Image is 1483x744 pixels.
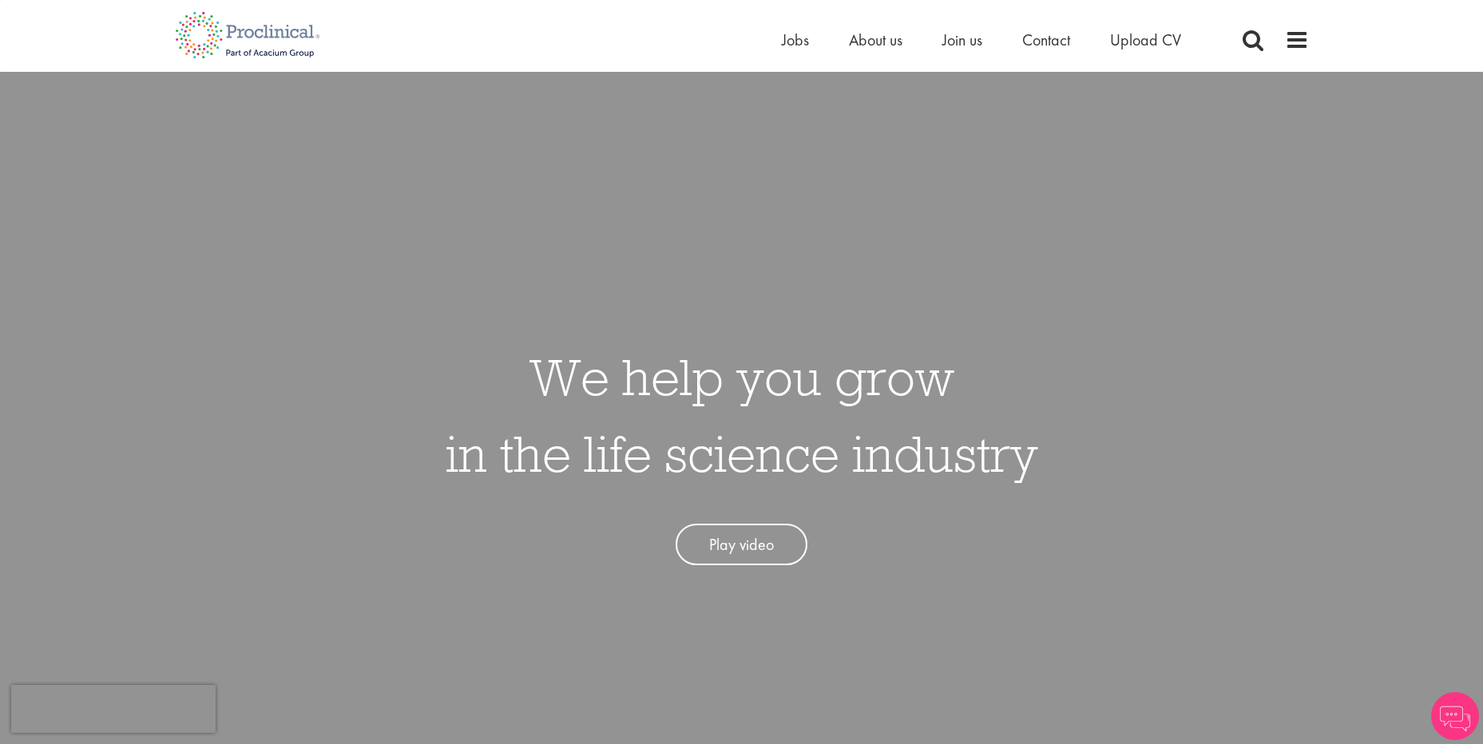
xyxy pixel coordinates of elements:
img: Chatbot [1431,692,1479,740]
a: Contact [1022,30,1070,50]
a: Join us [942,30,982,50]
a: About us [849,30,902,50]
a: Jobs [782,30,809,50]
a: Play video [676,524,807,566]
h1: We help you grow in the life science industry [446,338,1038,492]
a: Upload CV [1110,30,1181,50]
